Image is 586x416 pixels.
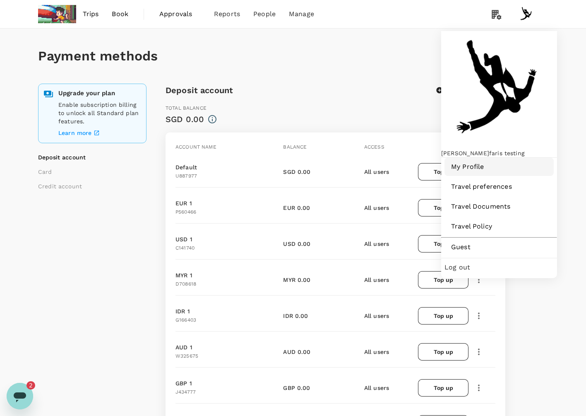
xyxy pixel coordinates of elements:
button: Top up [418,235,468,252]
a: Travel preferences [444,178,554,196]
p: Learn more [58,129,92,137]
span: Manage [289,9,314,19]
span: Access [364,144,384,150]
span: J434777 [175,389,196,395]
li: Card [38,168,142,176]
span: All users [364,204,389,211]
span: All users [364,277,389,283]
p: Enable subscription billing to unlock all Standard plan features. [58,101,141,125]
button: Top up [418,379,468,397]
p: IDR 0.00 [283,312,308,320]
button: Add deposit account [437,87,505,94]
iframe: Button to launch messaging window, 2 unread messages [7,383,33,409]
a: My Profile [444,158,554,176]
img: Andreas Ginting [518,6,535,22]
p: EUR 1 [175,199,192,207]
span: All users [364,385,389,391]
img: Andreas Ginting [441,31,557,147]
span: Travel Documents [451,202,547,212]
span: U887977 [175,173,197,179]
span: C141740 [175,245,195,251]
span: Balance [283,144,307,150]
li: Credit account [38,182,142,190]
p: MYR 0.00 [283,276,310,284]
button: Top up [418,199,468,216]
p: GBP 1 [175,379,192,387]
a: Travel Documents [444,197,554,216]
div: Log out [444,258,554,277]
a: Learn more [58,128,141,138]
span: My Profile [451,162,547,172]
span: [PERSON_NAME] [441,150,489,156]
span: All users [364,240,389,247]
p: GBP 0.00 [283,384,310,392]
span: Travel preferences [451,182,547,192]
iframe: Number of unread messages [26,381,43,390]
p: EUR 0.00 [283,204,310,212]
button: Top up [418,307,468,325]
span: D708618 [175,281,196,287]
p: SGD 0.00 [283,168,310,176]
span: Guest [451,242,547,252]
button: Top up [418,343,468,361]
p: USD 1 [175,235,192,243]
span: People [253,9,276,19]
div: SGD 0.00 [166,113,204,126]
span: Approvals [159,9,201,19]
li: Deposit account [38,153,142,161]
p: Upgrade your plan [58,89,141,98]
p: USD 0.00 [283,240,310,248]
p: Default [175,163,197,171]
h1: Payment methods [38,48,548,64]
span: Total balance [166,105,207,111]
p: AUD 0.00 [283,348,310,356]
span: faris testing [489,150,524,156]
p: AUD 1 [175,343,192,351]
span: G166403 [175,317,196,323]
span: P560466 [175,209,196,215]
span: Trips [83,9,99,19]
span: Account name [175,144,216,150]
p: IDR 1 [175,307,190,315]
span: All users [364,313,389,319]
span: Log out [444,262,554,272]
img: faris testing [38,5,76,23]
p: MYR 1 [175,271,192,279]
button: Top up [418,163,468,180]
h6: Deposit account [166,84,233,97]
a: Guest [444,238,554,256]
button: Top up [418,271,468,289]
span: All users [364,349,389,355]
span: Book [112,9,128,19]
span: Travel Policy [451,221,547,231]
span: Reports [214,9,240,19]
span: All users [364,168,389,175]
a: Travel Policy [444,217,554,236]
span: W325675 [175,353,198,359]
